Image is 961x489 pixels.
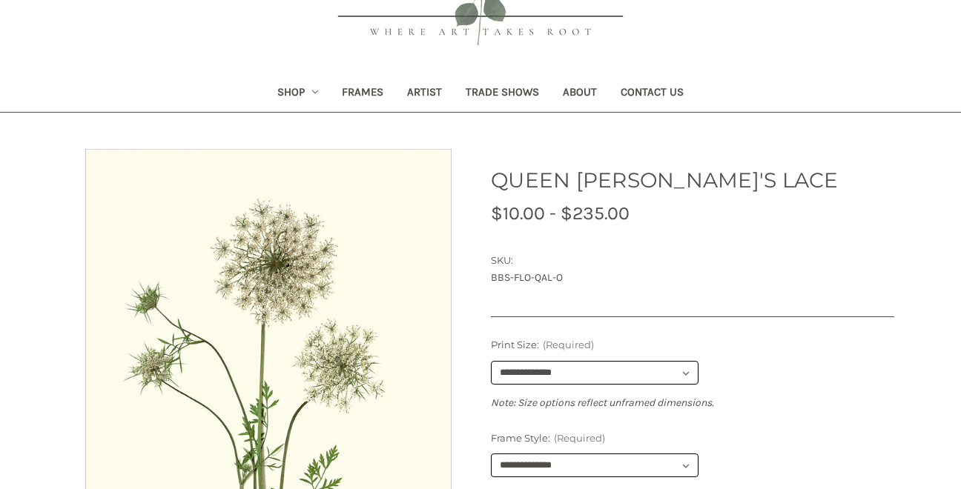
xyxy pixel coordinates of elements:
a: Trade Shows [454,76,551,112]
dt: SKU: [491,253,891,268]
label: Print Size: [491,338,894,353]
dd: BBS-FLO-QAL-O [491,270,894,285]
small: (Required) [554,432,605,444]
a: Frames [330,76,395,112]
p: Note: Size options reflect unframed dimensions. [491,395,894,410]
small: (Required) [543,339,594,350]
a: About [551,76,609,112]
label: Frame Style: [491,431,894,446]
a: Artist [395,76,454,112]
a: Contact Us [609,76,696,112]
span: $10.00 - $235.00 [491,202,630,224]
a: Shop [265,76,331,112]
h1: QUEEN [PERSON_NAME]'S LACE [491,164,894,196]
